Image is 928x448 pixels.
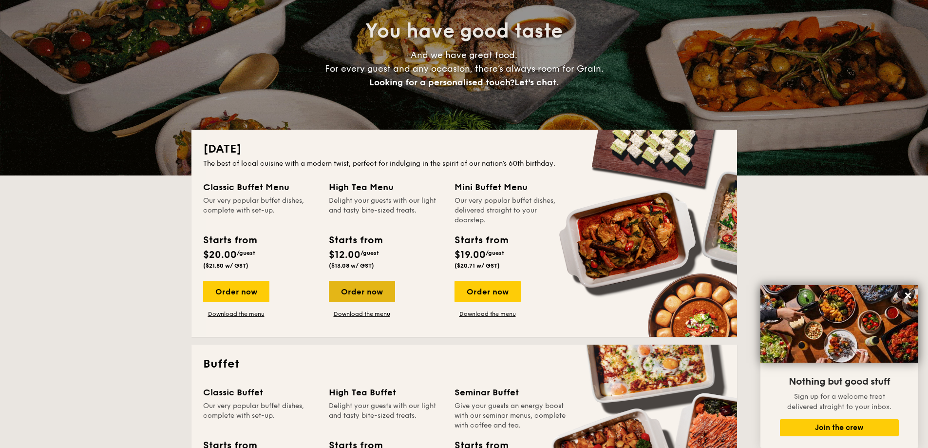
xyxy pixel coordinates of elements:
[455,196,568,225] div: Our very popular buffet dishes, delivered straight to your doorstep.
[329,233,382,248] div: Starts from
[900,288,916,303] button: Close
[329,262,374,269] span: ($13.08 w/ GST)
[787,392,891,411] span: Sign up for a welcome treat delivered straight to your inbox.
[329,310,395,318] a: Download the menu
[329,401,443,430] div: Delight your guests with our light and tasty bite-sized treats.
[455,310,521,318] a: Download the menu
[780,419,899,436] button: Join the crew
[325,50,604,88] span: And we have great food. For every guest and any occasion, there’s always room for Grain.
[203,356,725,372] h2: Buffet
[329,281,395,302] div: Order now
[203,281,269,302] div: Order now
[455,249,486,261] span: $19.00
[369,77,514,88] span: Looking for a personalised touch?
[455,386,568,399] div: Seminar Buffet
[455,180,568,194] div: Mini Buffet Menu
[203,159,725,169] div: The best of local cuisine with a modern twist, perfect for indulging in the spirit of our nation’...
[455,401,568,430] div: Give your guests an energy boost with our seminar menus, complete with coffee and tea.
[365,19,563,43] span: You have good taste
[329,386,443,399] div: High Tea Buffet
[237,250,255,256] span: /guest
[486,250,504,256] span: /guest
[203,386,317,399] div: Classic Buffet
[455,281,521,302] div: Order now
[203,310,269,318] a: Download the menu
[789,376,890,388] span: Nothing but good stuff
[329,249,360,261] span: $12.00
[329,180,443,194] div: High Tea Menu
[455,262,500,269] span: ($20.71 w/ GST)
[203,141,725,157] h2: [DATE]
[203,401,317,430] div: Our very popular buffet dishes, complete with set-up.
[514,77,559,88] span: Let's chat.
[760,285,918,363] img: DSC07876-Edit02-Large.jpeg
[203,233,256,248] div: Starts from
[360,250,379,256] span: /guest
[203,196,317,225] div: Our very popular buffet dishes, complete with set-up.
[455,233,508,248] div: Starts from
[203,262,248,269] span: ($21.80 w/ GST)
[203,180,317,194] div: Classic Buffet Menu
[329,196,443,225] div: Delight your guests with our light and tasty bite-sized treats.
[203,249,237,261] span: $20.00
